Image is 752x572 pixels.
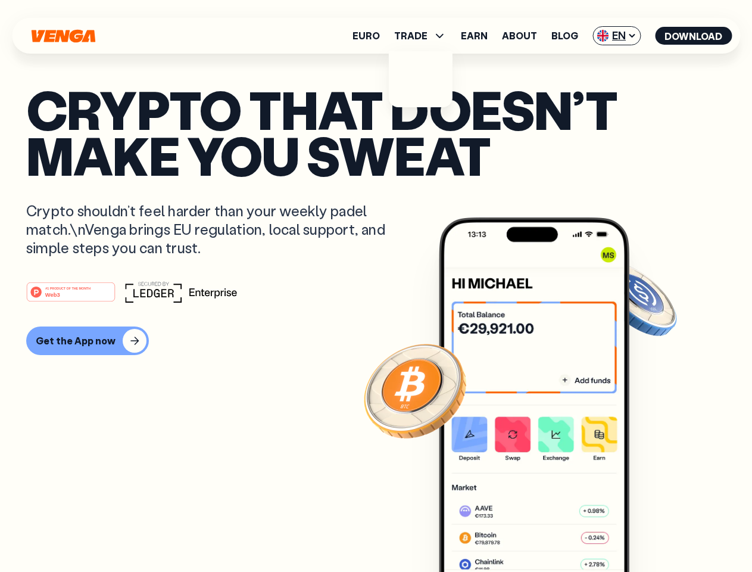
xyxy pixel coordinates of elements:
img: USDC coin [594,256,679,342]
img: flag-uk [597,30,609,42]
div: Get the App now [36,335,116,347]
svg: Home [30,29,96,43]
p: Crypto that doesn’t make you sweat [26,86,726,178]
a: Earn [461,31,488,41]
span: TRADE [394,29,447,43]
tspan: Web3 [45,291,60,297]
a: #1 PRODUCT OF THE MONTHWeb3 [26,289,116,304]
a: Get the App now [26,327,726,355]
span: TRADE [394,31,428,41]
tspan: #1 PRODUCT OF THE MONTH [45,286,91,290]
a: Blog [551,31,578,41]
a: Euro [352,31,380,41]
img: Bitcoin [361,337,469,444]
button: Get the App now [26,327,149,355]
a: About [502,31,537,41]
span: EN [592,26,641,45]
p: Crypto shouldn’t feel harder than your weekly padel match.\nVenga brings EU regulation, local sup... [26,201,402,257]
button: Download [655,27,732,45]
